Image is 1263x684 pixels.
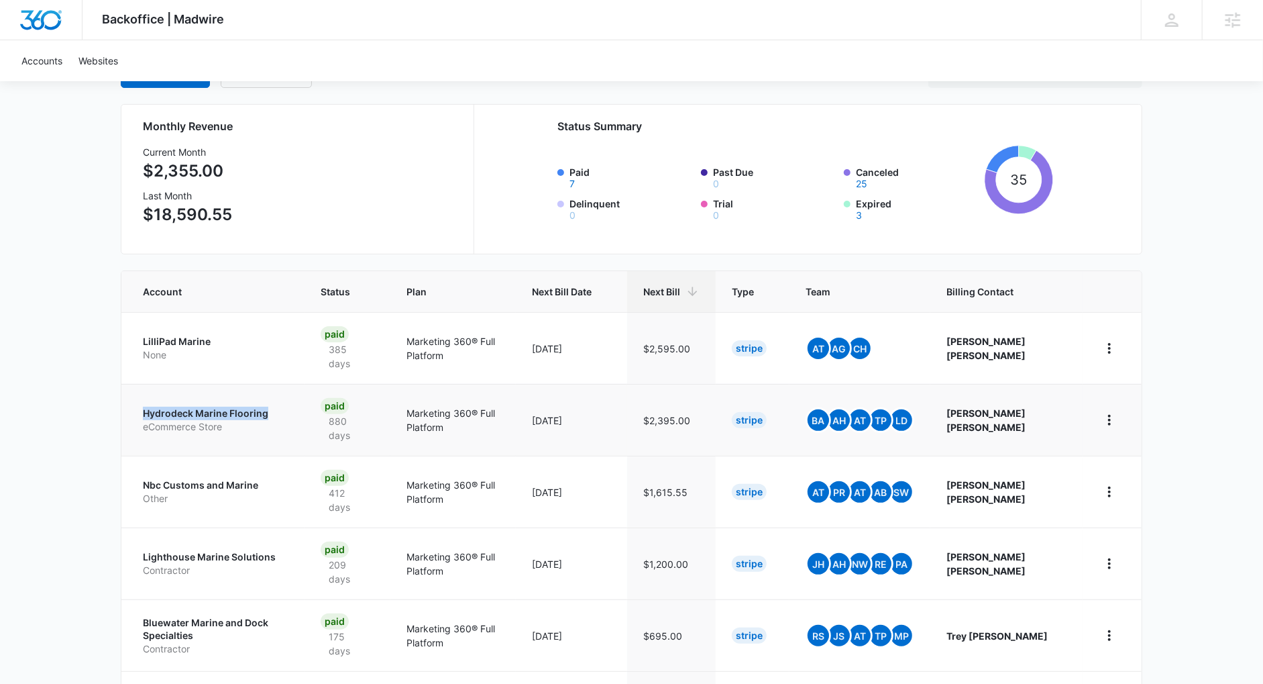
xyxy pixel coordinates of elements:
span: JS [828,625,850,646]
p: None [143,348,288,362]
p: Contractor [143,564,288,577]
label: Paid [569,165,693,189]
p: $18,590.55 [143,203,232,227]
p: Marketing 360® Full Platform [406,334,500,362]
label: Trial [713,197,836,220]
h2: Monthly Revenue [143,118,457,134]
span: Account [143,285,269,299]
span: At [808,481,829,503]
a: LilliPad MarineNone [143,335,288,361]
div: Stripe [732,556,767,572]
strong: [PERSON_NAME] [PERSON_NAME] [946,551,1026,577]
p: Marketing 360® Full Platform [406,550,500,578]
button: home [1099,481,1120,503]
td: [DATE] [516,456,627,528]
p: eCommerce Store [143,420,288,434]
a: Bluewater Marine and Dock SpecialtiesContractor [143,616,288,656]
div: Stripe [732,484,767,500]
span: PR [828,481,850,503]
label: Canceled [856,165,979,189]
span: MP [891,625,912,646]
span: RS [808,625,829,646]
strong: [PERSON_NAME] [PERSON_NAME] [946,336,1026,361]
td: [DATE] [516,384,627,456]
a: Nbc Customs and MarineOther [143,479,288,505]
span: PA [891,553,912,575]
span: AH [828,409,850,431]
span: AH [828,553,850,575]
p: Marketing 360® Full Platform [406,622,500,650]
span: Status [321,285,355,299]
span: Type [732,285,754,299]
button: home [1099,625,1120,646]
td: $1,615.55 [627,456,716,528]
p: Contractor [143,642,288,656]
span: Plan [406,285,500,299]
span: LD [891,409,912,431]
strong: Trey [PERSON_NAME] [946,630,1048,642]
span: Team [806,285,895,299]
div: Stripe [732,412,767,428]
td: [DATE] [516,528,627,599]
button: Paid [569,179,575,189]
span: JH [808,553,829,575]
span: TP [870,409,891,431]
p: Marketing 360® Full Platform [406,478,500,506]
span: Billing Contact [946,285,1066,299]
span: RE [870,553,891,575]
td: [DATE] [516,312,627,384]
a: Websites [70,40,126,81]
span: AT [849,409,871,431]
span: CH [849,338,871,359]
p: Nbc Customs and Marine [143,479,288,492]
div: Paid [321,470,349,486]
p: 385 days [321,342,375,371]
p: $2,355.00 [143,159,232,183]
span: AT [849,625,871,646]
a: Hydrodeck Marine FlooringeCommerce Store [143,407,288,433]
strong: [PERSON_NAME] [PERSON_NAME] [946,479,1026,505]
div: Paid [321,326,349,342]
a: Accounts [13,40,70,81]
p: 412 days [321,486,375,514]
p: Other [143,492,288,505]
p: LilliPad Marine [143,335,288,348]
span: TP [870,625,891,646]
div: Stripe [732,340,767,356]
p: Bluewater Marine and Dock Specialties [143,616,288,642]
div: Paid [321,398,349,414]
button: home [1099,553,1120,575]
button: Canceled [856,179,867,189]
p: 880 days [321,414,375,442]
label: Expired [856,197,979,220]
button: home [1099,409,1120,431]
span: Next Bill Date [532,285,592,299]
button: home [1099,338,1120,359]
span: NW [849,553,871,575]
div: Stripe [732,628,767,644]
span: Next Bill [643,285,680,299]
tspan: 35 [1010,171,1027,188]
h2: Status Summary [557,118,1053,134]
span: BA [808,409,829,431]
span: At [808,338,829,359]
span: AT [849,481,871,503]
div: Paid [321,614,349,630]
h3: Current Month [143,145,232,159]
p: Lighthouse Marine Solutions [143,550,288,564]
td: $695.00 [627,599,716,671]
a: Lighthouse Marine SolutionsContractor [143,550,288,577]
span: SW [891,481,912,503]
h3: Last Month [143,189,232,203]
p: 209 days [321,558,375,586]
td: $1,200.00 [627,528,716,599]
p: Hydrodeck Marine Flooring [143,407,288,420]
p: Marketing 360® Full Platform [406,406,500,434]
td: $2,595.00 [627,312,716,384]
p: 175 days [321,630,375,658]
span: Backoffice | Madwire [103,12,225,26]
button: Expired [856,211,862,220]
label: Past Due [713,165,836,189]
span: AG [828,338,850,359]
strong: [PERSON_NAME] [PERSON_NAME] [946,407,1026,433]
